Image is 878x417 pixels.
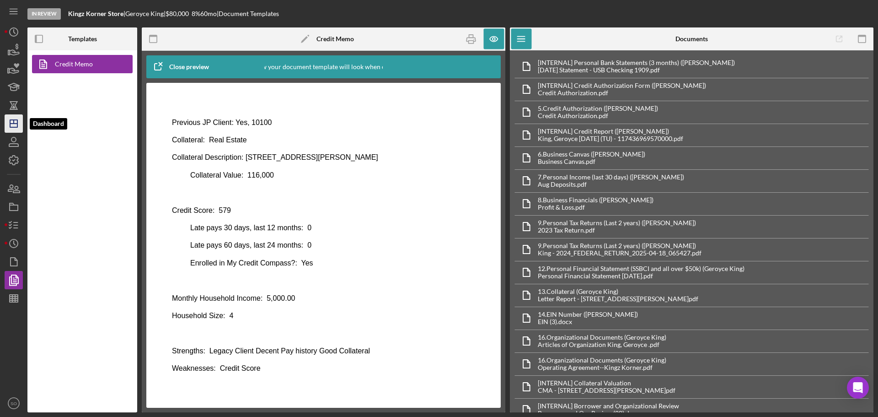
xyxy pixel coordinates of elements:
div: 13. Collateral (Geroyce King) [538,288,698,295]
iframe: Rich Text Area [165,92,482,399]
div: 60 mo [200,10,217,17]
div: [INTERNAL] Collateral Valuation [538,379,675,387]
div: 6. Business Canvas ([PERSON_NAME]) [538,151,645,158]
text: SO [11,401,17,406]
div: Credit Authorization.pdf [538,112,658,119]
div: King, Geroyce [DATE] (TU) - 117436969570000.pdf [538,135,683,142]
b: Templates [68,35,97,43]
div: Aug Deposits.pdf [538,181,684,188]
div: King - 2024_FEDERAL_RETURN_2025-04-18_065427.pdf [538,249,701,257]
div: 5. Credit Authorization ([PERSON_NAME]) [538,105,658,112]
div: 7. Personal Income (last 30 days) ([PERSON_NAME]) [538,173,684,181]
div: [INTERNAL] Credit Report ([PERSON_NAME]) [538,128,683,135]
div: This is how your document template will look when completed [235,55,412,78]
div: Personal Financial Statement [DATE].pdf [538,272,744,280]
div: CMA - [STREET_ADDRESS][PERSON_NAME]pdf [538,387,675,394]
button: SO [5,394,23,412]
b: Credit Memo [316,35,354,43]
div: 14. EIN Number ([PERSON_NAME]) [538,311,638,318]
div: Geroyce King | [125,10,166,17]
div: [INTERNAL] Personal Bank Statements (3 months) ([PERSON_NAME]) [538,59,735,66]
span: $80,000 [166,10,189,17]
div: 16. Organizational Documents (Geroyce King) [538,357,666,364]
div: Profit & Loss.pdf [538,204,653,211]
div: | Document Templates [217,10,279,17]
div: 12. Personal Financial Statement (SSBCI and all over $50k) (Geroyce King) [538,265,744,272]
div: [INTERNAL] Credit Authorization Form ([PERSON_NAME]) [538,82,706,89]
b: Kingz Korner Store [68,10,123,17]
div: 9. Personal Tax Returns (Last 2 years) ([PERSON_NAME]) [538,219,696,227]
div: 2023 Tax Return.pdf [538,227,696,234]
div: Borrower and Org Review (28).docx [538,410,679,417]
div: Close preview [169,58,209,76]
div: [INTERNAL] Borrower and Organizational Review [538,402,679,410]
div: 16. Organizational Documents (Geroyce King) [538,334,666,341]
a: Credit Memo [32,55,128,73]
div: In Review [27,8,61,20]
div: 8. Business Financials ([PERSON_NAME]) [538,196,653,204]
b: Documents [675,35,708,43]
div: 9. Personal Tax Returns (Last 2 years) ([PERSON_NAME]) [538,242,701,249]
div: | [68,10,125,17]
div: EIN (3).docx [538,318,638,325]
div: 8 % [192,10,200,17]
div: Open Intercom Messenger [847,377,869,399]
button: Close preview [146,58,218,76]
div: Operating Agreement--Kingz Korner.pdf [538,364,666,371]
div: Business Canvas.pdf [538,158,645,165]
div: Articles of Organization King, Geroyce .pdf [538,341,666,348]
div: [DATE] Statement - USB Checking 1909.pdf [538,66,735,74]
div: Letter Report - [STREET_ADDRESS][PERSON_NAME]pdf [538,295,698,303]
div: Credit Authorization.pdf [538,89,706,97]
